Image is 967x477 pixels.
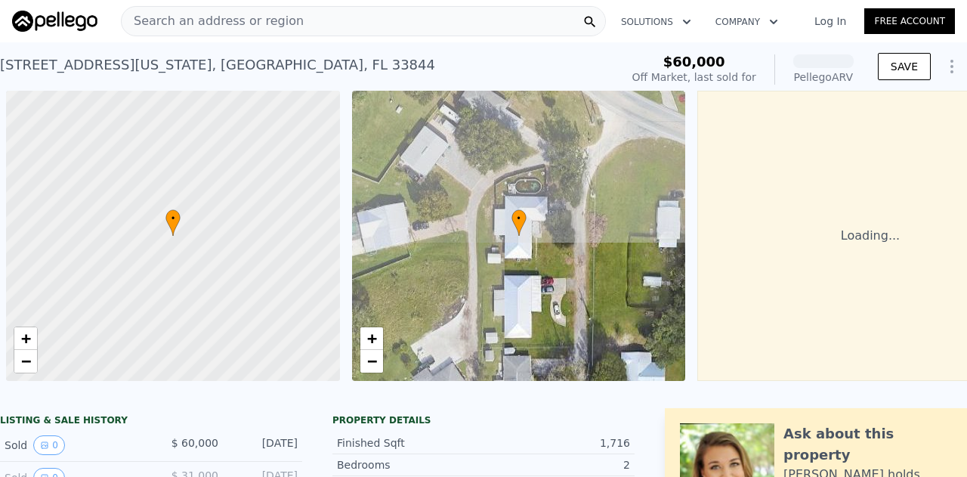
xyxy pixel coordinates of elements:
[21,352,31,370] span: −
[511,209,527,236] div: •
[796,14,864,29] a: Log In
[609,8,703,36] button: Solutions
[14,327,37,350] a: Zoom in
[21,329,31,348] span: +
[366,329,376,348] span: +
[171,437,218,449] span: $ 60,000
[793,70,854,85] div: Pellego ARV
[783,423,952,466] div: Ask about this property
[878,53,931,80] button: SAVE
[122,12,304,30] span: Search an address or region
[5,435,139,455] div: Sold
[165,209,181,236] div: •
[12,11,97,32] img: Pellego
[483,457,630,472] div: 2
[33,435,65,455] button: View historical data
[337,435,483,451] div: Finished Sqft
[632,70,756,85] div: Off Market, last sold for
[937,51,967,82] button: Show Options
[360,327,383,350] a: Zoom in
[366,352,376,370] span: −
[360,350,383,373] a: Zoom out
[337,457,483,472] div: Bedrooms
[663,54,725,70] span: $60,000
[511,212,527,225] span: •
[230,435,298,455] div: [DATE]
[165,212,181,225] span: •
[483,435,630,451] div: 1,716
[14,350,37,373] a: Zoom out
[703,8,790,36] button: Company
[332,414,635,426] div: Property details
[864,8,955,34] a: Free Account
